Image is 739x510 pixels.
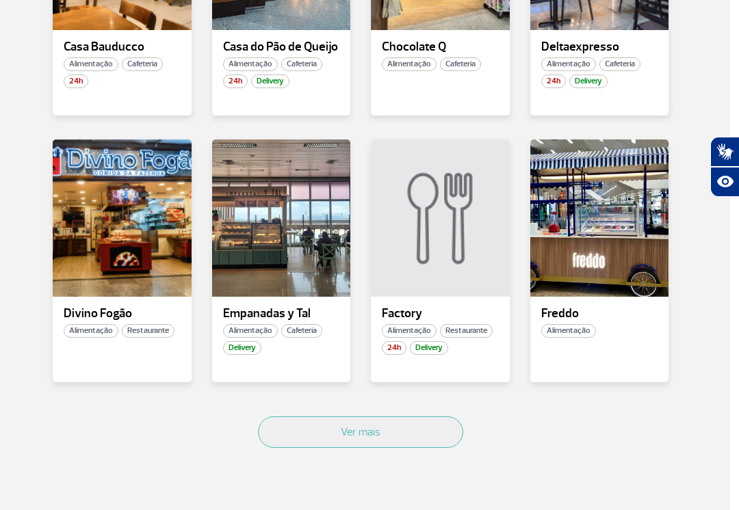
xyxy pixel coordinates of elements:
span: Delivery [251,75,289,88]
p: Divino Fogão [64,307,181,321]
span: 24h [223,75,248,88]
span: Restaurante [122,324,174,338]
span: 24h [541,75,566,88]
span: Cafeteria [281,57,322,71]
span: Cafeteria [440,57,481,71]
p: Deltaexpresso [541,40,658,54]
p: Factory [382,307,499,321]
button: Abrir tradutor de língua de sinais. [710,137,739,167]
span: 24h [64,75,88,88]
button: Abrir recursos assistivos. [710,167,739,197]
span: Delivery [223,341,261,355]
p: Empanadas y Tal [223,307,340,321]
button: Ver mais [258,416,463,448]
span: Restaurante [440,324,493,338]
span: Alimentação [223,57,278,71]
span: Alimentação [223,324,278,338]
p: Chocolate Q [382,40,499,54]
span: Delivery [410,341,448,355]
span: Alimentação [382,324,437,338]
span: Delivery [569,75,608,88]
span: Alimentação [541,324,596,338]
span: 24h [382,341,406,355]
span: Alimentação [64,324,118,338]
span: Cafeteria [122,57,163,71]
span: Alimentação [64,57,118,71]
span: Cafeteria [281,324,322,338]
span: Cafeteria [599,57,640,71]
p: Freddo [541,307,658,321]
p: Casa Bauducco [64,40,181,54]
div: Plugin de acessibilidade da Hand Talk. [710,137,739,197]
p: Casa do Pão de Queijo [223,40,340,54]
span: Alimentação [541,57,596,71]
span: Alimentação [382,57,437,71]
